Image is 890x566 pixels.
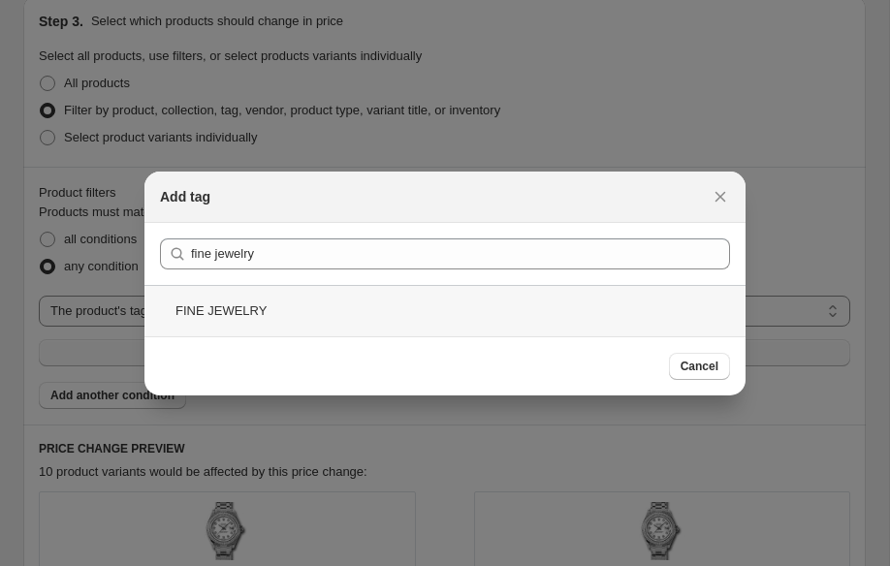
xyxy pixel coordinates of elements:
[669,353,730,380] button: Cancel
[144,285,746,336] div: FINE JEWELRY
[191,238,730,269] input: Search tags
[160,187,210,206] h2: Add tag
[707,183,734,210] button: Close
[681,359,718,374] span: Cancel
